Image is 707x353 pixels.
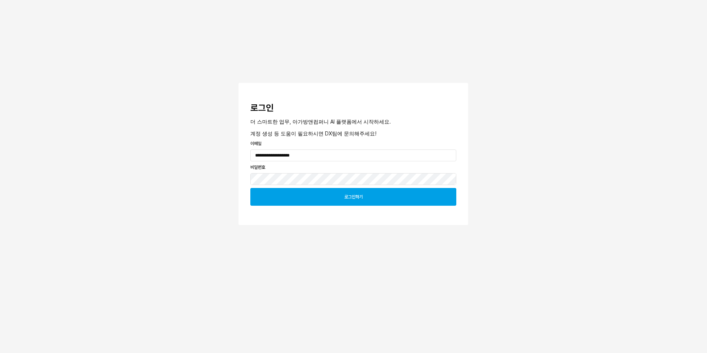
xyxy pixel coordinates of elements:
[250,164,456,171] p: 비밀번호
[250,130,456,137] p: 계정 생성 등 도움이 필요하시면 DX팀에 문의해주세요!
[250,140,456,147] p: 이메일
[250,118,456,125] p: 더 스마트한 업무, 아가방앤컴퍼니 AI 플랫폼에서 시작하세요.
[250,103,456,113] h3: 로그인
[250,188,456,206] button: 로그인하기
[344,194,363,200] p: 로그인하기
